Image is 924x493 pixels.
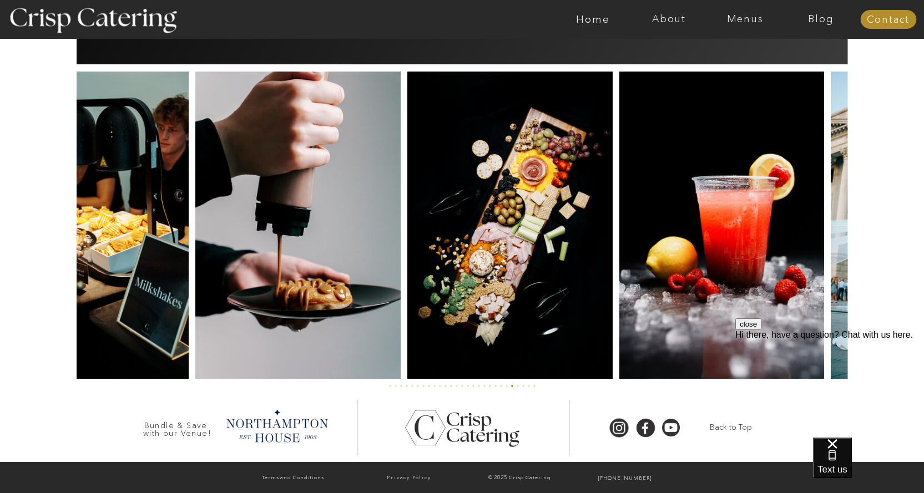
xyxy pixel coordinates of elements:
[574,473,676,484] a: [PHONE_NUMBER]
[735,318,924,451] iframe: podium webchat widget prompt
[631,14,707,25] a: About
[395,385,397,387] li: Page dot 2
[533,385,536,387] li: Page dot 27
[528,385,530,387] li: Page dot 26
[783,14,859,25] a: Blog
[555,14,631,25] a: Home
[813,438,924,493] iframe: podium webchat widget bubble
[696,422,766,433] a: Back to Top
[353,472,466,484] a: Privacy Policy
[707,14,783,25] a: Menus
[389,385,391,387] li: Page dot 1
[139,421,216,432] h3: Bundle & Save with our Venue!
[860,14,916,26] a: Contact
[237,472,350,484] a: Terms and Conditions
